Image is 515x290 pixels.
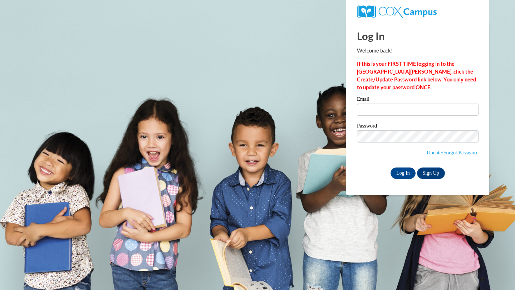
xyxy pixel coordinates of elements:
label: Password [357,123,479,130]
strong: If this is your FIRST TIME logging in to the [GEOGRAPHIC_DATA][PERSON_NAME], click the Create/Upd... [357,61,476,90]
a: Update/Forgot Password [427,150,479,155]
h1: Log In [357,29,479,43]
a: COX Campus [357,8,437,14]
label: Email [357,96,479,104]
p: Welcome back! [357,47,479,55]
a: Sign Up [417,167,445,179]
img: COX Campus [357,5,437,18]
input: Log In [391,167,416,179]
